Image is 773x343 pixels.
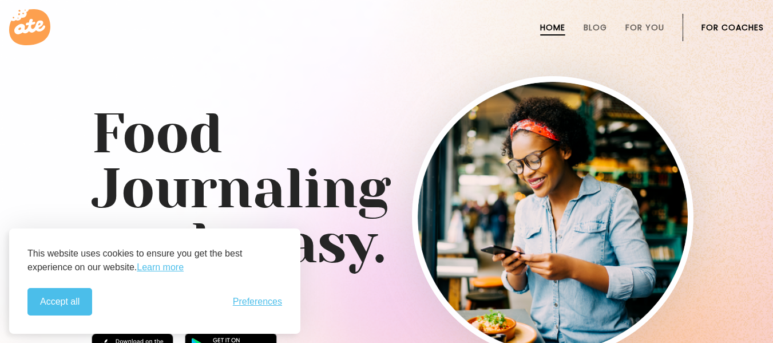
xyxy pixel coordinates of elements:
span: Preferences [233,297,282,307]
a: Home [540,23,565,32]
a: Learn more [137,261,184,274]
a: Blog [584,23,607,32]
a: For You [625,23,664,32]
a: For Coaches [701,23,764,32]
button: Toggle preferences [233,297,282,307]
p: This website uses cookies to ensure you get the best experience on our website. [27,247,282,274]
button: Accept all cookies [27,288,92,316]
h1: Food Journaling made easy. [92,107,682,271]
